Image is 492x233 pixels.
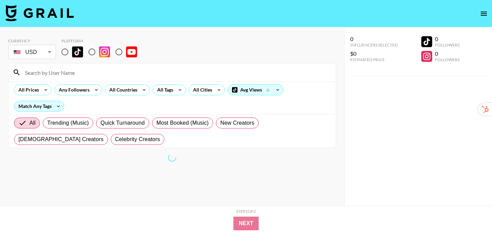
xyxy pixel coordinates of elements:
[350,42,398,47] div: Influencers Selected
[435,50,460,57] div: 0
[8,38,56,43] div: Currency
[55,85,91,95] div: Any Followers
[435,57,460,62] div: Followers
[458,199,484,225] iframe: Drift Widget Chat Controller
[435,36,460,42] div: 0
[61,38,142,43] div: Platform
[350,50,398,57] div: $0
[18,135,104,143] span: [DEMOGRAPHIC_DATA] Creators
[14,101,64,111] div: Match Any Tags
[350,36,398,42] div: 0
[115,135,160,143] span: Celebrity Creators
[29,119,36,127] span: All
[126,46,137,57] img: YouTube
[99,46,110,57] img: Instagram
[14,85,40,95] div: All Prices
[228,85,283,95] div: Avg Views
[153,85,175,95] div: All Tags
[105,85,139,95] div: All Countries
[10,46,55,58] div: USD
[167,152,178,163] span: Refreshing bookers, clients, countries, tags, cities, talent, talent...
[100,119,145,127] span: Quick Turnaround
[72,46,83,57] img: TikTok
[236,209,256,214] div: Step 1 of 2
[5,5,74,21] img: Grail Talent
[189,85,214,95] div: All Cities
[21,67,332,78] input: Search by User Name
[47,119,89,127] span: Trending (Music)
[156,119,209,127] span: Most Booked (Music)
[435,42,460,47] div: Followers
[220,119,255,127] span: New Creators
[233,217,259,230] button: Next
[477,7,491,20] button: open drawer
[350,57,398,62] div: Estimated Price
